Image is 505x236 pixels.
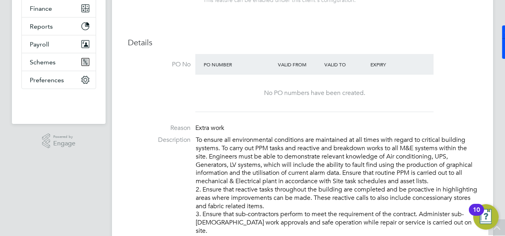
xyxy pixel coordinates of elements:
[30,76,64,84] span: Preferences
[473,204,499,230] button: Open Resource Center, 10 new notifications
[202,57,276,72] div: PO Number
[195,124,224,132] span: Extra work
[322,57,369,72] div: Valid To
[53,140,75,147] span: Engage
[128,60,191,69] label: PO No
[53,133,75,140] span: Powered by
[203,89,426,97] div: No PO numbers have been created.
[22,35,96,53] button: Payroll
[30,58,56,66] span: Schemes
[368,57,415,72] div: Expiry
[30,23,53,30] span: Reports
[128,124,191,132] label: Reason
[22,17,96,35] button: Reports
[22,97,96,110] img: fastbook-logo-retina.png
[22,53,96,71] button: Schemes
[42,133,76,149] a: Powered byEngage
[473,210,480,220] div: 10
[22,71,96,89] button: Preferences
[30,5,52,12] span: Finance
[30,41,49,48] span: Payroll
[128,37,477,48] h3: Details
[276,57,322,72] div: Valid From
[21,97,96,110] a: Go to home page
[128,136,191,144] label: Description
